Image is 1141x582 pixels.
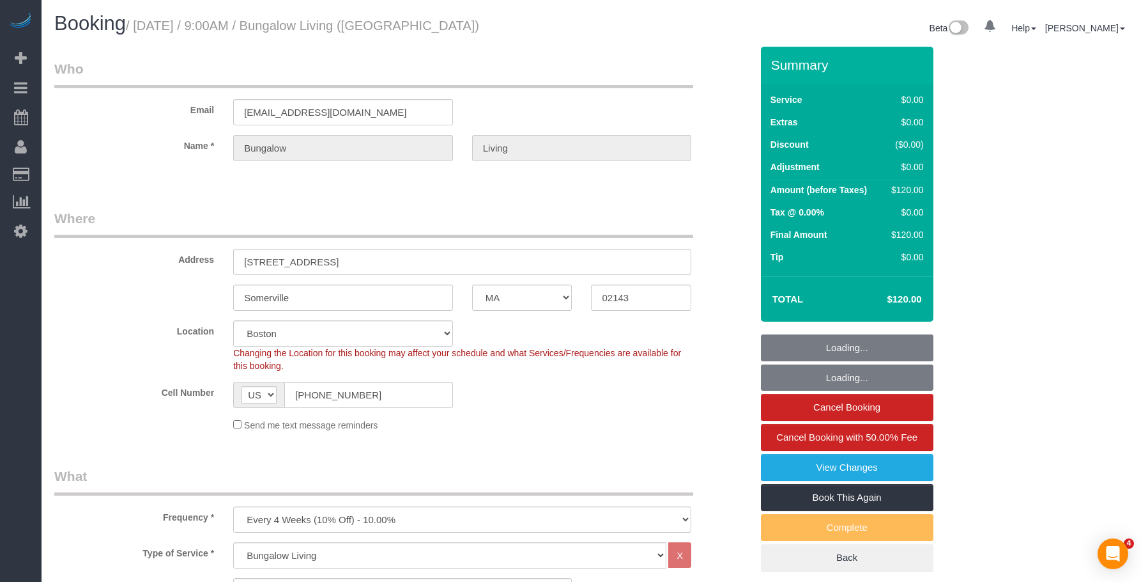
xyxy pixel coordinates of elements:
img: Automaid Logo [8,13,33,31]
input: City [233,285,453,311]
span: Cancel Booking with 50.00% Fee [776,432,917,443]
label: Name * [45,135,224,152]
a: Book This Again [761,484,933,511]
small: / [DATE] / 9:00AM / Bungalow Living ([GEOGRAPHIC_DATA]) [126,19,479,33]
a: [PERSON_NAME] [1045,23,1125,33]
a: Back [761,544,933,571]
label: Final Amount [770,228,827,241]
strong: Total [772,294,804,304]
label: Service [770,93,802,106]
input: Zip Code [591,285,691,311]
label: Location [45,320,224,338]
h3: Summary [771,58,927,72]
a: View Changes [761,454,933,481]
label: Type of Service * [45,542,224,560]
label: Tip [770,251,784,263]
input: Last Name [472,135,692,161]
label: Extras [770,116,798,129]
label: Discount [770,138,809,151]
span: 4 [1124,539,1134,549]
div: Open Intercom Messenger [1098,539,1128,569]
h4: $120.00 [848,294,921,305]
a: Cancel Booking with 50.00% Fee [761,424,933,451]
div: $120.00 [886,184,923,196]
input: Email [233,99,453,125]
label: Frequency * [45,507,224,524]
label: Address [45,249,224,266]
input: Cell Number [284,382,453,408]
input: First Name [233,135,453,161]
label: Email [45,99,224,116]
a: Help [1011,23,1036,33]
div: $0.00 [886,93,923,106]
div: $0.00 [886,161,923,173]
span: Changing the Location for this booking may affect your schedule and what Services/Frequencies are... [233,348,681,371]
legend: Who [54,59,693,88]
div: ($0.00) [886,138,923,151]
div: $0.00 [886,116,923,129]
label: Tax @ 0.00% [770,206,824,219]
legend: Where [54,209,693,238]
legend: What [54,467,693,496]
img: New interface [947,20,969,37]
span: Send me text message reminders [244,420,378,430]
span: Booking [54,12,126,35]
label: Amount (before Taxes) [770,184,867,196]
div: $0.00 [886,206,923,219]
a: Beta [930,23,969,33]
a: Cancel Booking [761,394,933,421]
div: $120.00 [886,228,923,241]
div: $0.00 [886,251,923,263]
label: Cell Number [45,382,224,399]
label: Adjustment [770,161,820,173]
